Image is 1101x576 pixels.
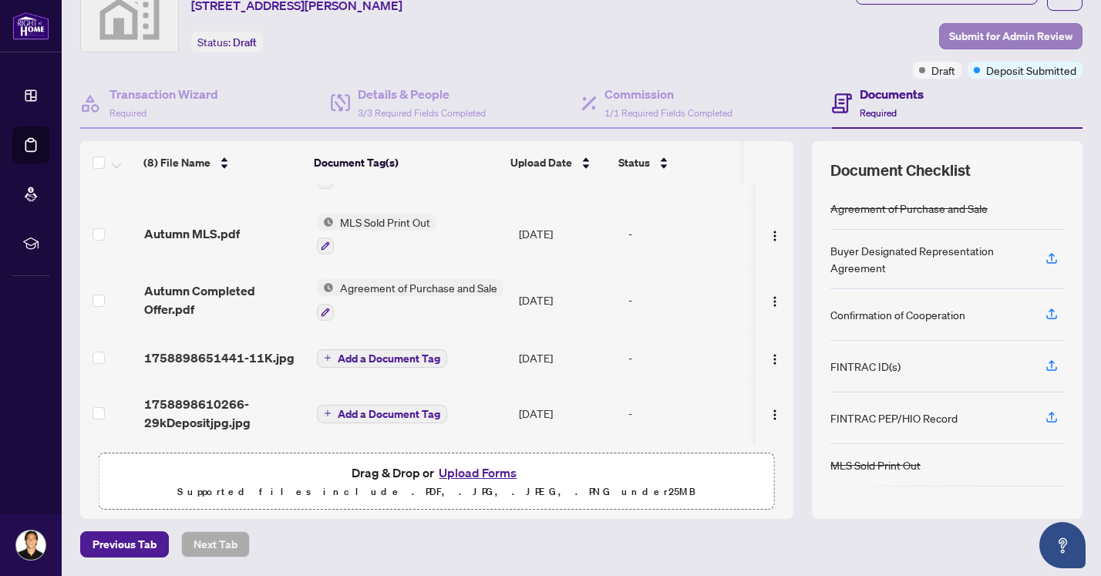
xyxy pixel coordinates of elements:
span: Drag & Drop or [352,463,521,483]
button: Submit for Admin Review [939,23,1082,49]
div: Agreement of Purchase and Sale [830,200,988,217]
div: FINTRAC ID(s) [830,358,901,375]
img: Logo [769,409,781,421]
div: Confirmation of Cooperation [830,306,965,323]
span: Deposit Submitted [986,62,1076,79]
img: Status Icon [317,279,334,296]
span: Required [860,107,897,119]
span: 3/3 Required Fields Completed [358,107,486,119]
span: plus [324,409,332,417]
h4: Transaction Wizard [109,85,218,103]
button: Status IconMLS Sold Print Out [317,214,436,255]
span: MLS Sold Print Out [334,214,436,231]
button: Add a Document Tag [317,405,447,423]
span: Add a Document Tag [338,409,440,419]
td: [DATE] [513,333,622,382]
img: Status Icon [317,214,334,231]
span: Submit for Admin Review [949,24,1072,49]
div: - [628,405,749,422]
img: logo [12,12,49,40]
button: Add a Document Tag [317,348,447,368]
img: Logo [769,295,781,308]
span: Previous Tab [93,532,157,557]
div: - [628,349,749,366]
div: MLS Sold Print Out [830,456,921,473]
button: Logo [763,288,787,312]
span: Draft [931,62,955,79]
h4: Details & People [358,85,486,103]
div: - [628,291,749,308]
button: Add a Document Tag [317,349,447,368]
span: 1758898610266-29kDepositjpg.jpg [144,395,305,432]
h4: Commission [604,85,732,103]
span: 1758898651441-11K.jpg [144,349,295,367]
span: 1/1 Required Fields Completed [604,107,732,119]
button: Upload Forms [434,463,521,483]
span: plus [324,354,332,362]
img: Profile Icon [16,531,45,560]
span: (8) File Name [143,154,210,171]
td: [DATE] [513,382,622,444]
img: Logo [769,353,781,365]
span: Status [618,154,650,171]
td: [DATE] [513,267,622,333]
th: Upload Date [504,141,612,184]
th: (8) File Name [137,141,308,184]
div: FINTRAC PEP/HIO Record [830,409,958,426]
button: Previous Tab [80,531,169,557]
span: Add a Document Tag [338,353,440,364]
td: [DATE] [513,201,622,268]
th: Status [612,141,743,184]
span: Agreement of Purchase and Sale [334,279,503,296]
span: Autumn Completed Offer.pdf [144,281,305,318]
img: Logo [769,230,781,242]
button: Status IconAgreement of Purchase and Sale [317,279,503,321]
button: Next Tab [181,531,250,557]
span: Upload Date [510,154,572,171]
button: Logo [763,345,787,370]
span: Required [109,107,146,119]
span: Autumn MLS.pdf [144,224,240,243]
h4: Documents [860,85,924,103]
button: Add a Document Tag [317,403,447,423]
button: Open asap [1039,522,1086,568]
div: Status: [191,32,263,52]
span: Draft [233,35,257,49]
span: Document Checklist [830,160,971,181]
button: Logo [763,221,787,246]
div: - [628,225,749,242]
th: Document Tag(s) [308,141,504,184]
div: Buyer Designated Representation Agreement [830,242,1027,276]
button: Logo [763,401,787,426]
p: Supported files include .PDF, .JPG, .JPEG, .PNG under 25 MB [109,483,765,501]
span: Drag & Drop orUpload FormsSupported files include .PDF, .JPG, .JPEG, .PNG under25MB [99,453,774,510]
